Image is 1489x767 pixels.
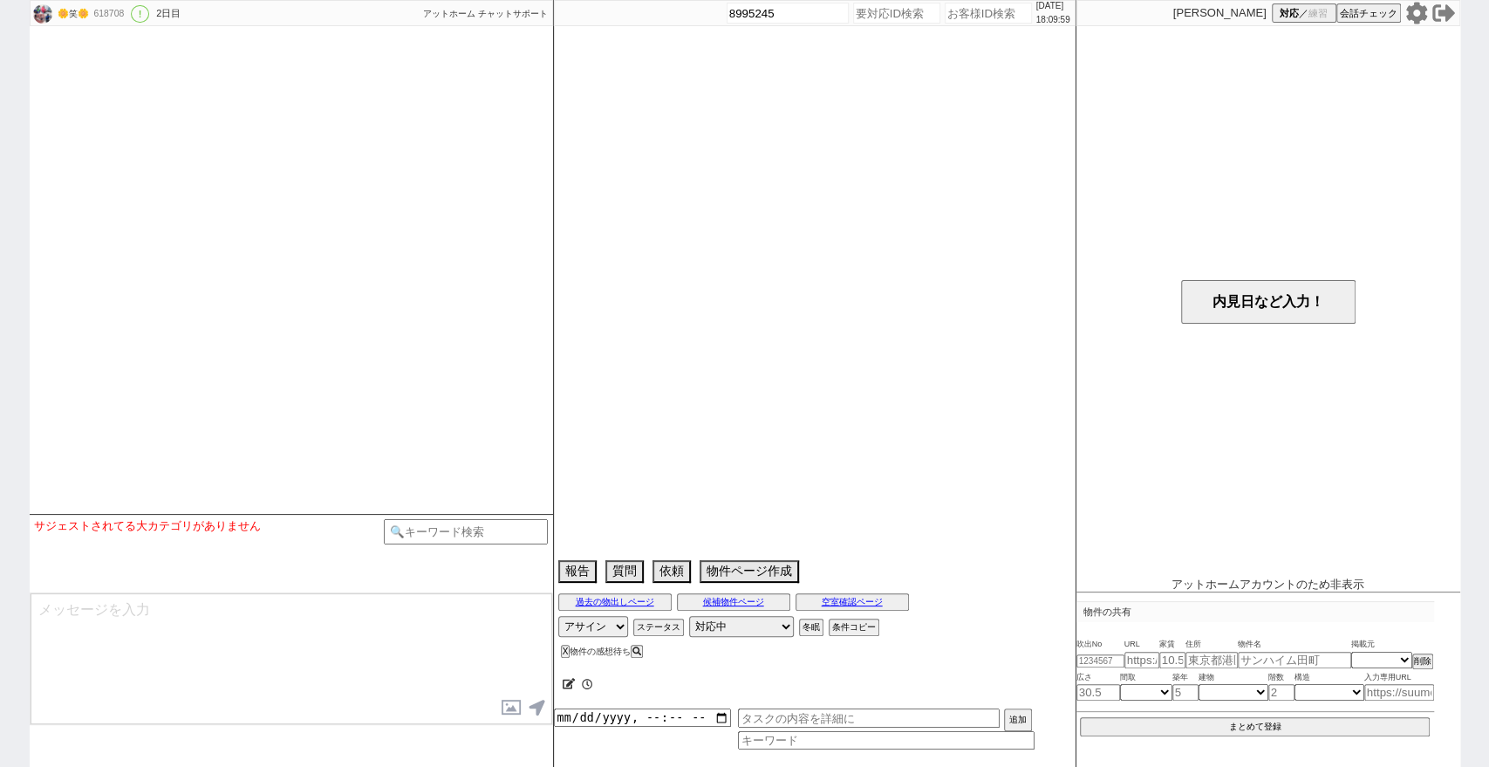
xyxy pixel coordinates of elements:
span: 築年 [1172,671,1199,685]
img: 0hu-T7b5ryKgJ5TjoVm01UfQkeKWhaP3MQAC1hYB4ddztDdzgDV3htNh9NczpHeG9XBS1tNhgbJmZ1XV1kZxjWNn5-dDVDfml... [33,4,52,24]
button: 依頼 [652,560,691,583]
button: 削除 [1412,654,1433,669]
input: キーワード [738,731,1035,750]
p: 物件の共有 [1076,601,1434,622]
span: 入力専用URL [1364,671,1434,685]
button: 冬眠 [799,619,823,636]
span: 練習 [1308,7,1328,20]
div: 物件の感想待ち [561,647,648,656]
button: 質問 [605,560,644,583]
button: 条件コピー [829,619,879,636]
input: 🔍キーワード検索 [384,519,549,544]
span: 物件名 [1238,638,1351,652]
button: 空室確認ページ [796,593,909,611]
button: 会話チェック [1336,3,1401,23]
span: 対応 [1280,7,1299,20]
button: 過去の物出しページ [558,593,672,611]
input: 10.5 [1159,652,1185,668]
input: お客様ID検索 [945,3,1032,24]
button: X [561,645,570,658]
span: URL [1124,638,1159,652]
button: 追加 [1004,709,1032,731]
input: 2 [1268,684,1294,701]
input: 1234567 [1076,654,1124,668]
span: 掲載元 [1351,638,1375,652]
input: https://suumo.jp/chintai/jnc_000022489271 [1124,652,1159,668]
span: アットホーム チャットサポート [423,9,548,18]
span: 構造 [1294,671,1364,685]
input: 東京都港区海岸３ [1185,652,1238,668]
button: 候補物件ページ [677,593,790,611]
button: 報告 [558,560,597,583]
span: 階数 [1268,671,1294,685]
input: サンハイム田町 [1238,652,1351,668]
button: 物件ページ作成 [700,560,799,583]
span: 住所 [1185,638,1238,652]
p: アットホームアカウントのため非表示 [1171,578,1364,592]
span: 吹出No [1076,638,1124,652]
div: 🌼笑🌼 [55,7,89,21]
input: 5 [1172,684,1199,701]
input: 30.5 [1076,684,1120,701]
input: 要対応ID検索 [853,3,940,24]
input: タスクの内容を詳細に [738,709,1000,728]
button: まとめて登録 [1080,717,1431,736]
div: 618708 [89,7,128,21]
button: 内見日など入力！ [1181,280,1356,324]
span: 建物 [1199,671,1268,685]
div: 2日目 [156,7,181,21]
p: [PERSON_NAME] [1173,6,1267,20]
span: 家賃 [1159,638,1185,652]
button: ステータス [633,619,684,636]
input: フィードバックID検索 [727,3,849,24]
input: https://suumo.jp/chintai/jnc_000022489271 [1364,684,1434,701]
span: 間取 [1120,671,1172,685]
p: 18:09:59 [1036,13,1070,27]
div: ! [131,5,149,23]
button: 対応／練習 [1272,3,1336,23]
span: 広さ [1076,671,1120,685]
div: サジェストされてる大カテゴリがありません [34,519,384,533]
span: 会話チェック [1340,7,1397,20]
